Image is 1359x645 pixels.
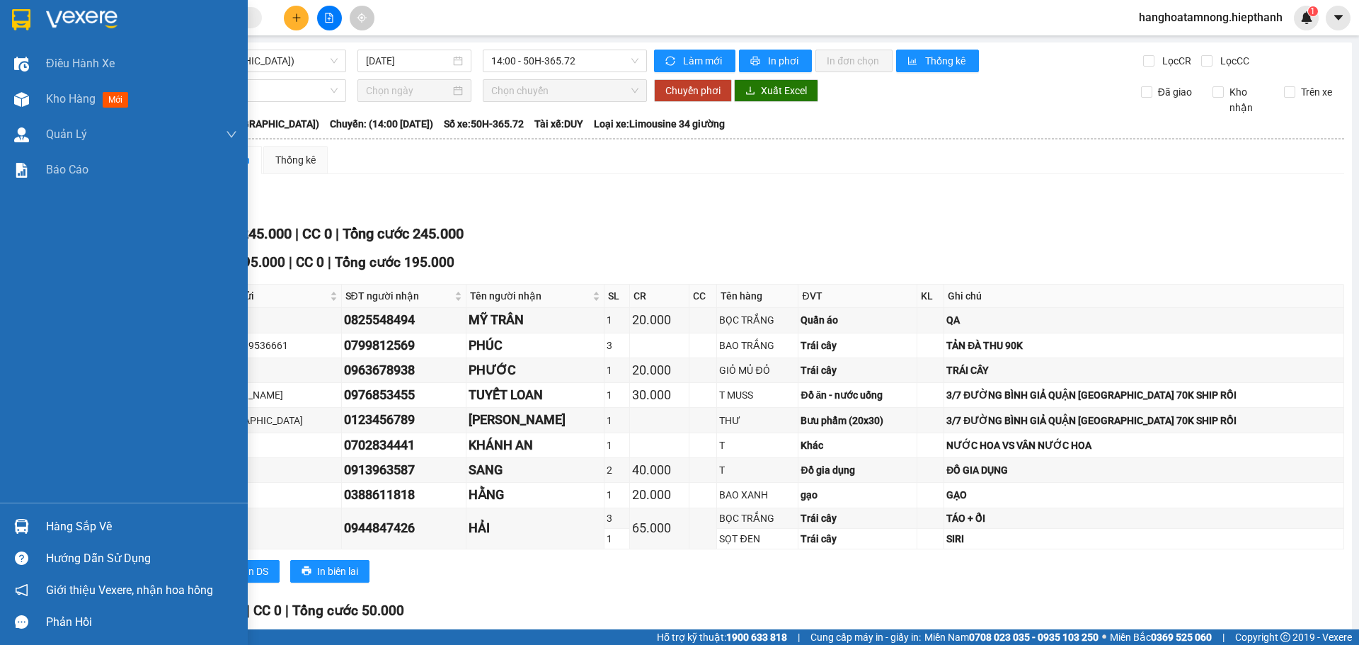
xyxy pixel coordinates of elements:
span: CR 245.000 [219,225,292,242]
div: Đồ gia dụng [801,462,914,478]
span: | [289,254,292,270]
button: printerIn phơi [739,50,812,72]
div: Hàng sắp về [46,516,237,537]
div: T MUSS [719,387,796,403]
span: Xuất Excel [761,83,807,98]
div: 2 [607,462,628,478]
span: Báo cáo [46,161,88,178]
td: 0913963587 [342,458,466,483]
span: | [295,225,299,242]
strong: VP Gửi : [5,72,106,86]
div: 1 [607,413,628,428]
span: Điều hành xe [46,55,115,72]
strong: 0708 023 035 - 0935 103 250 [969,632,1099,643]
div: PHƯỚC [469,360,602,380]
div: VÂN [207,438,338,453]
span: In DS [246,564,268,579]
div: Quần áo [801,312,914,328]
span: Kho hàng [46,92,96,105]
div: MẸ [207,363,338,378]
img: warehouse-icon [14,92,29,107]
span: message [15,615,28,629]
span: Lọc CR [1157,53,1193,69]
span: Kho nhận [1224,84,1273,115]
div: 0913963587 [344,460,464,480]
div: GẠO [946,487,1341,503]
td: 0976853455 [342,383,466,408]
div: Hướng dẫn sử dụng [46,548,237,569]
div: 20.000 [632,485,687,505]
span: CC 0 [253,603,282,619]
div: 65.000 [632,518,687,538]
span: Tổng cước 195.000 [335,254,454,270]
span: hanghoatamnong.hiepthanh [1128,8,1294,26]
strong: VP Nhận : [199,79,294,93]
span: 14:00 - 50H-365.72 [491,50,638,72]
div: 0123456789 [344,410,464,430]
span: 1 [1310,6,1315,16]
strong: BIÊN NHẬN [166,22,297,50]
span: ⚪️ [1102,634,1106,640]
span: | [1222,629,1225,645]
button: syncLàm mới [654,50,735,72]
div: THƯ [719,413,796,428]
input: 11/10/2025 [366,53,450,69]
span: | [336,225,339,242]
span: Chọn chuyến [491,80,638,101]
td: 0123456789 [342,408,466,433]
img: logo-vxr [12,9,30,30]
button: bar-chartThống kê [896,50,979,72]
span: Giới thiệu Vexere, nhận hoa hồng [46,581,213,599]
td: 0799812569 [342,333,466,358]
strong: 1900 633 818 [726,632,787,643]
span: Đã giao [1152,84,1198,100]
div: 20.000 [632,310,687,330]
div: HẢI [469,518,602,538]
span: Hotline : 1900 633 622 [19,52,133,65]
div: SƠN [207,520,338,536]
div: Đồ ăn - nước uống [801,387,914,403]
span: Tên người nhận [470,288,590,304]
div: HẬU [207,487,338,503]
button: printerIn DS [219,560,280,583]
span: down [226,129,237,140]
div: QA [946,312,1341,328]
div: NƯỚC HOA VS VÂN NƯỚC HOA [946,438,1341,453]
div: 3 [607,510,628,526]
span: | [285,603,289,619]
div: 3/7 ĐƯỜNG BÌNH GIẢ QUẬN [GEOGRAPHIC_DATA] 70K SHIP RỒI [946,413,1341,428]
span: bar-chart [907,56,919,67]
strong: HIỆP THÀNH [42,36,109,50]
sup: 1 [1308,6,1318,16]
div: 0944847426 [344,518,464,538]
td: MỸ TRÂN [466,308,604,333]
div: GIỎ MỦ ĐỎ [719,363,796,378]
span: file-add [324,13,334,23]
span: Cung cấp máy in - giấy in: [810,629,921,645]
span: | [328,254,331,270]
div: 1 [607,387,628,403]
input: Chọn ngày [366,83,450,98]
div: 0963678938 [344,360,464,380]
span: Số xe: 50H-365.72 [444,116,524,132]
div: BAO XANH [719,487,796,503]
div: TÁO + ỔI [946,510,1341,526]
div: TUYẾT LOAN [469,385,602,405]
span: Quản Lý [46,125,87,143]
span: mới [103,92,128,108]
img: solution-icon [14,163,29,178]
div: 0702834441 [344,435,464,455]
span: copyright [1280,632,1290,642]
th: CC [689,285,717,308]
span: Trên xe [1295,84,1338,100]
span: Tổng cước 50.000 [292,603,404,619]
span: In biên lai [317,564,358,579]
button: Chuyển phơi [654,79,732,102]
div: 0799812569 [344,336,464,355]
div: 0388611818 [344,485,464,505]
span: aim [357,13,367,23]
span: question-circle [15,552,28,565]
th: ĐVT [798,285,917,308]
td: 0944847426 [342,508,466,549]
img: warehouse-icon [14,57,29,72]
